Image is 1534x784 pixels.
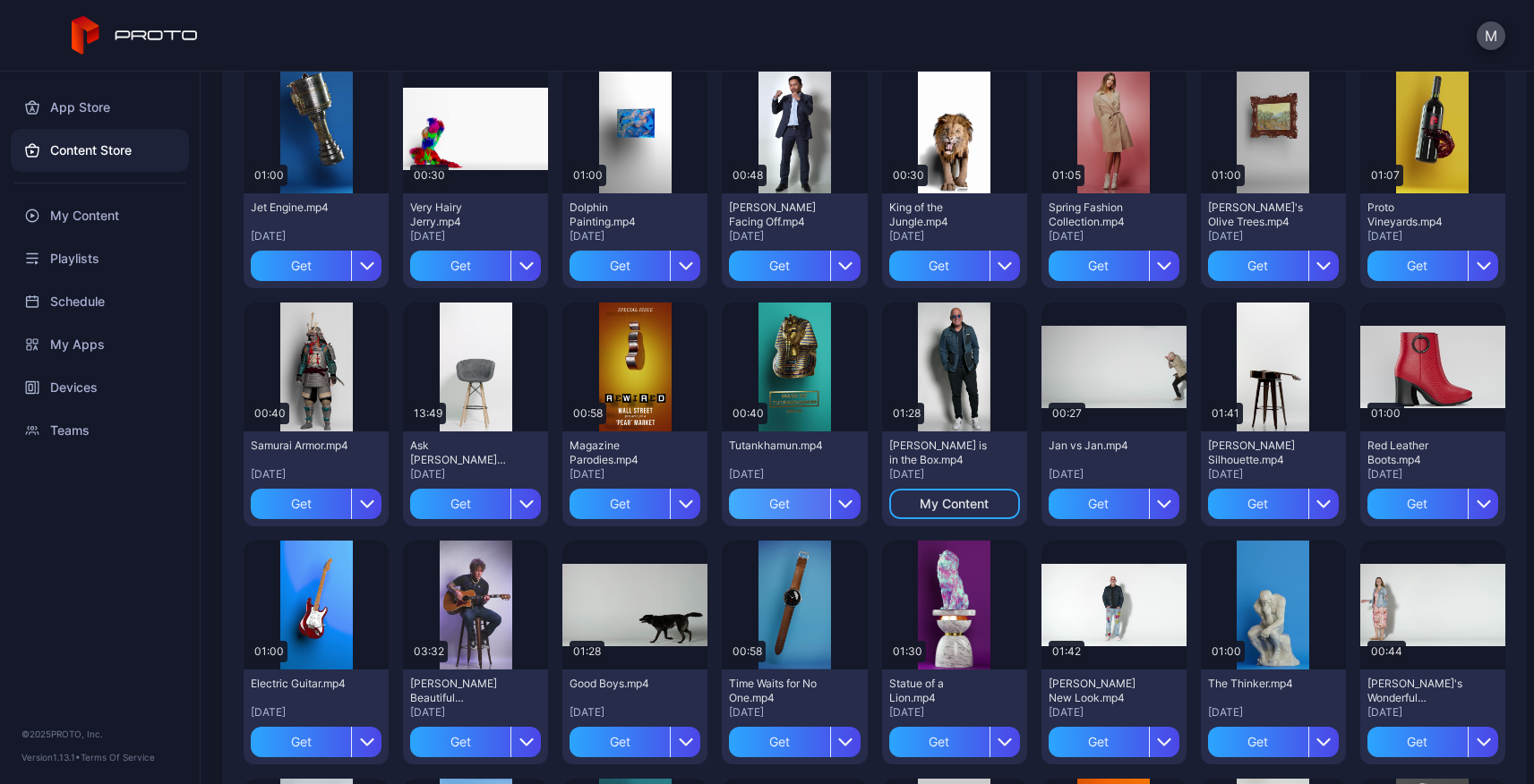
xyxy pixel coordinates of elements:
div: King of the Jungle.mp4 [889,200,988,229]
div: Get [729,251,829,281]
button: Get [1208,251,1339,281]
button: Get [410,727,541,757]
div: Proto Vineyards.mp4 [1367,200,1466,229]
button: Get [729,251,860,281]
div: My Content [920,497,989,511]
div: Get [410,251,510,281]
div: Get [570,489,670,519]
div: [DATE] [251,705,381,720]
div: Get [889,251,990,281]
button: Get [251,727,381,757]
a: Devices [11,366,189,409]
div: Get [889,727,990,757]
div: Content Store [11,129,189,172]
div: Get [570,251,670,281]
div: Time Waits for No One.mp4 [729,677,827,705]
button: Get [570,727,700,757]
div: Get [1208,489,1308,519]
div: [DATE] [410,229,541,243]
a: My Content [11,194,189,237]
div: [DATE] [1367,467,1498,481]
div: Spring Fashion Collection.mp4 [1049,200,1147,229]
div: [DATE] [1208,229,1339,243]
div: [DATE] [1208,705,1339,720]
div: [DATE] [889,705,1020,720]
div: Howie Mandel is in the Box.mp4 [889,439,988,467]
div: Red Leather Boots.mp4 [1367,439,1466,467]
div: Get [1367,727,1468,757]
div: [DATE] [1367,229,1498,243]
a: My Apps [11,323,189,366]
button: My Content [889,489,1020,519]
div: Get [1208,727,1308,757]
button: Get [1049,489,1179,519]
button: Get [1049,251,1179,281]
div: Magazine Parodies.mp4 [570,439,668,467]
button: Get [889,727,1020,757]
div: Electric Guitar.mp4 [251,677,349,691]
div: [DATE] [1208,467,1339,481]
div: Get [1049,727,1149,757]
div: Samurai Armor.mp4 [251,439,349,453]
button: Get [1367,727,1498,757]
a: App Store [11,86,189,129]
div: Billy Morrison's Beautiful Disaster.mp4 [410,677,509,705]
div: Get [251,489,351,519]
button: Get [1367,489,1498,519]
div: Very Hairy Jerry.mp4 [410,200,509,229]
div: [DATE] [251,229,381,243]
div: Get [410,489,510,519]
div: [DATE] [729,467,860,481]
div: Van Gogh's Olive Trees.mp4 [1208,200,1307,229]
div: © 2025 PROTO, Inc. [21,727,178,741]
div: [DATE] [570,229,700,243]
div: Get [570,727,670,757]
div: Good Boys.mp4 [570,677,668,691]
div: Get [1367,251,1468,281]
button: Get [729,489,860,519]
div: Howie Mandel's New Look.mp4 [1049,677,1147,705]
div: Get [251,727,351,757]
button: Get [1208,727,1339,757]
button: Get [1049,727,1179,757]
a: Schedule [11,280,189,323]
button: Get [889,251,1020,281]
div: [DATE] [889,467,1020,481]
div: [DATE] [410,467,541,481]
div: Meghan's Wonderful Wardrobe.mp4 [1367,677,1466,705]
button: M [1477,21,1505,50]
div: [DATE] [1049,705,1179,720]
div: Ask Tim Draper Anything.mp4 [410,439,509,467]
div: Get [1208,251,1308,281]
div: Billy Morrison's Silhouette.mp4 [1208,439,1307,467]
a: Terms Of Service [81,752,155,763]
div: Tutankhamun.mp4 [729,439,827,453]
div: [DATE] [729,705,860,720]
div: Get [1367,489,1468,519]
div: Get [410,727,510,757]
div: [DATE] [410,705,541,720]
div: Jan vs Jan.mp4 [1049,439,1147,453]
div: [DATE] [570,467,700,481]
div: [DATE] [1049,467,1179,481]
div: [DATE] [889,229,1020,243]
button: Get [1208,489,1339,519]
span: Version 1.13.1 • [21,752,81,763]
div: [DATE] [729,229,860,243]
div: [DATE] [1049,229,1179,243]
div: [DATE] [570,705,700,720]
div: Statue of a Lion.mp4 [889,677,988,705]
button: Get [729,727,860,757]
a: Playlists [11,237,189,280]
div: [DATE] [251,467,381,481]
button: Get [251,251,381,281]
button: Get [410,251,541,281]
button: Get [1367,251,1498,281]
button: Get [570,489,700,519]
div: Get [729,489,829,519]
